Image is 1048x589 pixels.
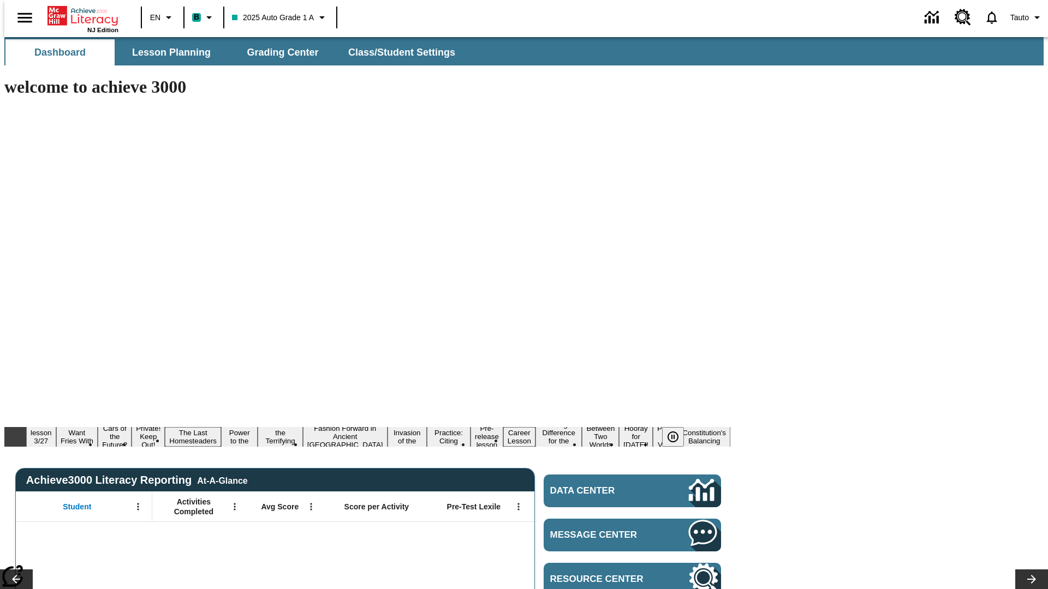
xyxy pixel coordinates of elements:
div: Pause [662,427,695,447]
button: Dashboard [5,39,115,65]
button: Class: 2025 Auto Grade 1 A, Select your class [228,8,333,27]
div: Home [47,4,118,33]
button: Lesson Planning [117,39,226,65]
button: Slide 17 The Constitution's Balancing Act [678,419,730,455]
span: 2025 Auto Grade 1 A [232,12,314,23]
button: Slide 1 Test lesson 3/27 en [26,419,56,455]
div: SubNavbar [4,39,465,65]
span: Activities Completed [158,497,230,516]
button: Open Menu [227,498,243,515]
span: Grading Center [247,46,318,59]
button: Open Menu [303,498,319,515]
button: Open Menu [510,498,527,515]
button: Slide 4 Private! Keep Out! [132,423,165,450]
span: Dashboard [34,46,86,59]
button: Profile/Settings [1006,8,1048,27]
button: Slide 12 Career Lesson [503,427,535,447]
span: EN [150,12,160,23]
button: Open side menu [9,2,41,34]
button: Pause [662,427,684,447]
button: Lesson carousel, Next [1015,569,1048,589]
a: Message Center [544,519,721,551]
span: NJ Edition [87,27,118,33]
button: Slide 11 Pre-release lesson [471,423,503,450]
button: Grading Center [228,39,337,65]
a: Home [47,5,118,27]
button: Boost Class color is teal. Change class color [188,8,220,27]
a: Resource Center, Will open in new tab [948,3,978,32]
button: Slide 16 Point of View [653,423,678,450]
button: Open Menu [130,498,146,515]
span: Data Center [550,485,652,496]
button: Slide 9 The Invasion of the Free CD [388,419,427,455]
span: B [194,10,199,24]
span: Student [63,502,91,512]
button: Slide 10 Mixed Practice: Citing Evidence [427,419,471,455]
button: Slide 14 Between Two Worlds [582,423,619,450]
div: At-A-Glance [197,474,247,486]
a: Notifications [978,3,1006,32]
span: Tauto [1010,12,1029,23]
span: Message Center [550,530,656,540]
span: Class/Student Settings [348,46,455,59]
span: Pre-Test Lexile [447,502,501,512]
button: Slide 3 Cars of the Future? [98,423,132,450]
button: Class/Student Settings [340,39,464,65]
a: Data Center [918,3,948,33]
h1: welcome to achieve 3000 [4,77,730,97]
button: Slide 6 Solar Power to the People [221,419,258,455]
button: Slide 5 The Last Homesteaders [165,427,221,447]
span: Resource Center [550,574,656,585]
button: Language: EN, Select a language [145,8,180,27]
button: Slide 15 Hooray for Constitution Day! [619,423,653,450]
span: Avg Score [261,502,299,512]
button: Slide 2 Do You Want Fries With That? [56,419,98,455]
div: SubNavbar [4,37,1044,65]
span: Score per Activity [344,502,409,512]
span: Lesson Planning [132,46,211,59]
button: Slide 13 Making a Difference for the Planet [535,419,582,455]
button: Slide 7 Attack of the Terrifying Tomatoes [258,419,302,455]
button: Slide 8 Fashion Forward in Ancient Rome [303,423,388,450]
a: Data Center [544,474,721,507]
span: Achieve3000 Literacy Reporting [26,474,248,486]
